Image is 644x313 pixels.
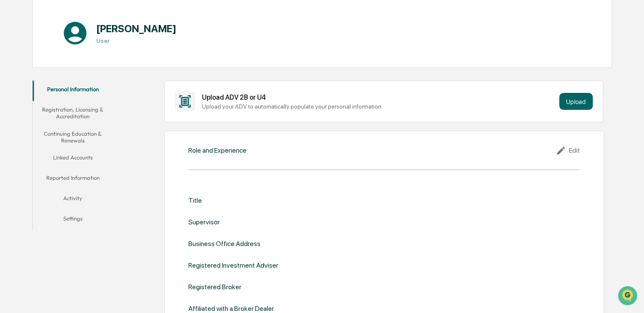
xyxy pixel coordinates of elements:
span: Pylon [84,144,103,150]
div: We're available if you need us! [29,73,107,80]
button: Upload [559,93,593,110]
div: Supervisor [188,218,220,226]
a: Powered byPylon [60,143,103,150]
button: Linked Accounts [33,149,113,169]
div: 🔎 [8,124,15,131]
button: Registration, Licensing & Accreditation [33,101,113,125]
button: Start new chat [144,67,154,78]
img: 1746055101610-c473b297-6a78-478c-a979-82029cc54cd1 [8,65,24,80]
div: Title [188,196,202,204]
div: Upload ADV 2B or U4 [202,93,556,101]
button: Personal Information [33,81,113,101]
div: Business Office Address [188,240,260,248]
div: Upload your ADV to automatically populate your personal information. [202,103,556,110]
a: 🗄️Attestations [58,103,109,119]
div: Registered Broker [188,283,241,291]
button: Reported Information [33,169,113,190]
h3: User [96,37,176,44]
span: Attestations [70,107,105,115]
div: Start new chat [29,65,139,73]
span: Preclearance [17,107,55,115]
button: Settings [33,210,113,230]
iframe: Open customer support [617,285,640,308]
div: secondary tabs example [33,81,113,230]
div: 🖐️ [8,108,15,115]
a: 🔎Data Lookup [5,120,57,135]
button: Continuing Education & Renewals [33,125,113,149]
a: 🖐️Preclearance [5,103,58,119]
div: 🗄️ [62,108,68,115]
div: Role and Experience [188,146,246,154]
span: Data Lookup [17,123,53,131]
div: Registered Investment Adviser [188,261,278,269]
p: How can we help? [8,18,154,31]
div: Affiliated with a Broker Dealer [188,305,274,313]
h1: [PERSON_NAME] [96,22,176,35]
div: Edit [556,145,580,156]
input: Clear [22,39,140,48]
button: Activity [33,190,113,210]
